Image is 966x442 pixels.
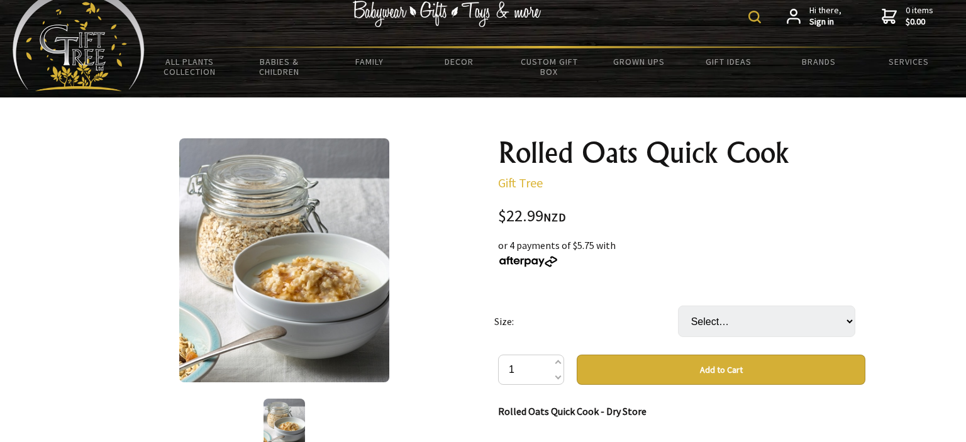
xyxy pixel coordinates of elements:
a: Custom Gift Box [504,48,594,85]
a: Decor [414,48,504,75]
img: Babywear - Gifts - Toys & more [352,1,541,27]
a: Grown Ups [594,48,684,75]
a: Family [325,48,414,75]
strong: $0.00 [906,16,933,28]
a: Hi there,Sign in [787,5,841,27]
strong: Rolled Oats Quick Cook - Dry Store [498,405,647,417]
span: NZD [543,210,566,224]
a: Services [863,48,953,75]
button: Add to Cart [577,355,865,385]
a: All Plants Collection [145,48,235,85]
a: Gift Tree [498,175,543,191]
img: Afterpay [498,256,558,267]
img: product search [748,11,761,23]
td: Size: [494,288,678,355]
a: 0 items$0.00 [882,5,933,27]
a: Gift Ideas [684,48,774,75]
span: 0 items [906,4,933,27]
h1: Rolled Oats Quick Cook [498,138,865,168]
div: $22.99 [498,208,865,225]
span: Hi there, [809,5,841,27]
a: Babies & Children [235,48,325,85]
div: or 4 payments of $5.75 with [498,238,865,268]
strong: Sign in [809,16,841,28]
img: Rolled Oats Quick Cook [179,138,389,382]
a: Brands [774,48,863,75]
